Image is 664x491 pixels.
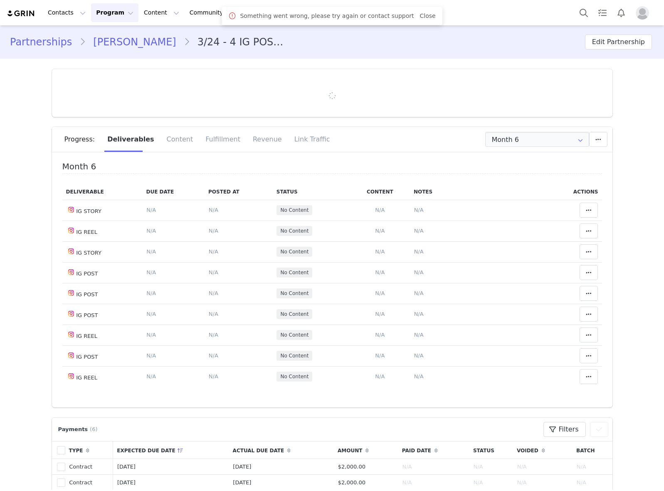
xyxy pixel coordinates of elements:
span: $2,000.00 [338,479,365,486]
span: N/A [414,352,424,359]
span: No Content [280,310,309,318]
span: N/A [414,332,424,338]
button: Contacts [43,3,91,22]
td: N/A [469,475,513,491]
span: N/A [209,290,218,296]
td: Contract [65,475,114,491]
span: N/A [414,311,424,317]
td: [DATE] [229,475,334,491]
span: N/A [414,248,424,255]
a: [PERSON_NAME] [86,35,183,50]
button: Program [91,3,138,22]
td: [DATE] [229,459,334,475]
img: instagram.svg [68,331,74,338]
img: instagram.svg [68,352,74,359]
span: No Content [280,248,309,255]
span: N/A [209,228,218,234]
td: N/A [513,459,573,475]
th: Deliverable [62,184,143,200]
td: IG STORY [62,200,143,221]
button: Profile [631,6,657,20]
td: N/A [469,459,513,475]
span: Something went wrong, please try again or contact support [240,12,414,20]
div: Content [160,127,200,152]
span: N/A [414,290,424,296]
th: Actual Due Date [229,441,334,459]
td: IG REEL [62,366,143,387]
span: N/A [375,352,385,359]
img: instagram.svg [68,248,74,255]
a: grin logo [7,10,36,17]
a: Tasks [593,3,612,22]
span: No Content [280,373,309,380]
td: N/A [398,459,469,475]
img: instagram.svg [68,269,74,275]
th: Actions [545,184,602,200]
span: N/A [209,352,218,359]
td: IG REEL [62,325,143,345]
th: Status [273,184,350,200]
span: No Content [280,352,309,360]
td: N/A [573,475,612,491]
button: Search [575,3,593,22]
span: N/A [146,352,156,359]
a: Partnerships [10,35,79,50]
span: N/A [209,269,218,275]
span: N/A [209,332,218,338]
img: placeholder-profile.jpg [636,6,649,20]
th: Notes [410,184,545,200]
span: N/A [146,373,156,379]
span: N/A [146,228,156,234]
span: N/A [146,311,156,317]
span: N/A [146,290,156,296]
span: N/A [209,248,218,255]
span: Filters [559,424,579,434]
th: Type [65,441,114,459]
th: Voided [513,441,573,459]
button: Notifications [612,3,630,22]
a: Community [185,3,232,22]
td: IG POST [62,345,143,366]
div: Fulfillment [199,127,247,152]
span: N/A [209,373,218,379]
input: Select [485,132,589,147]
span: N/A [375,269,385,275]
td: IG REEL [62,221,143,241]
td: IG POST [62,262,143,283]
a: Close [420,12,435,19]
span: N/A [146,269,156,275]
h4: Month 6 [62,162,602,174]
th: Content [350,184,410,200]
th: Batch [573,441,612,459]
th: Expected Due Date [113,441,229,459]
img: instagram.svg [68,206,74,213]
button: Content [139,3,184,22]
td: IG POST [62,304,143,325]
td: Contract [65,459,114,475]
img: instagram.svg [68,373,74,379]
td: IG STORY [62,241,143,262]
span: No Content [280,227,309,235]
th: Paid Date [398,441,469,459]
span: N/A [375,248,385,255]
span: No Content [280,206,309,214]
th: Amount [334,441,398,459]
span: (6) [90,425,97,434]
span: No Content [280,331,309,339]
div: Progress: [64,127,101,152]
span: No Content [280,290,309,297]
td: N/A [398,475,469,491]
span: N/A [375,373,385,379]
span: N/A [375,207,385,213]
th: Due Date [142,184,205,200]
td: [DATE] [113,459,229,475]
div: Payments [56,425,102,434]
span: N/A [146,248,156,255]
span: N/A [414,269,424,275]
td: [DATE] [113,475,229,491]
span: N/A [375,311,385,317]
div: Deliverables [101,127,160,152]
span: N/A [209,311,218,317]
span: N/A [375,290,385,296]
th: Posted At [205,184,273,200]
